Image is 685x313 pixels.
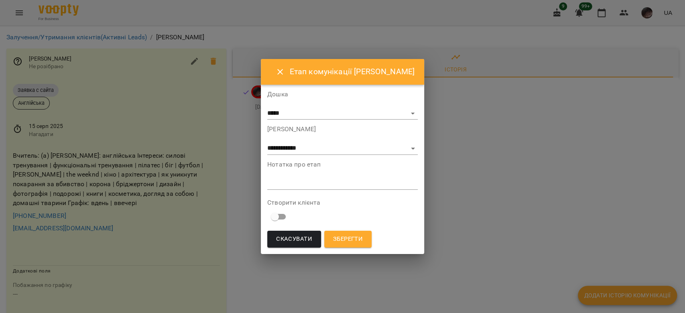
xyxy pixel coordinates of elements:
[333,234,363,244] span: Зберегти
[267,126,418,132] label: [PERSON_NAME]
[276,234,312,244] span: Скасувати
[267,91,418,98] label: Дошка
[270,62,290,81] button: Close
[324,231,372,248] button: Зберегти
[290,65,415,78] h6: Етап комунікації [PERSON_NAME]
[267,161,418,168] label: Нотатка про етап
[267,231,321,248] button: Скасувати
[267,199,418,206] label: Створити клієнта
